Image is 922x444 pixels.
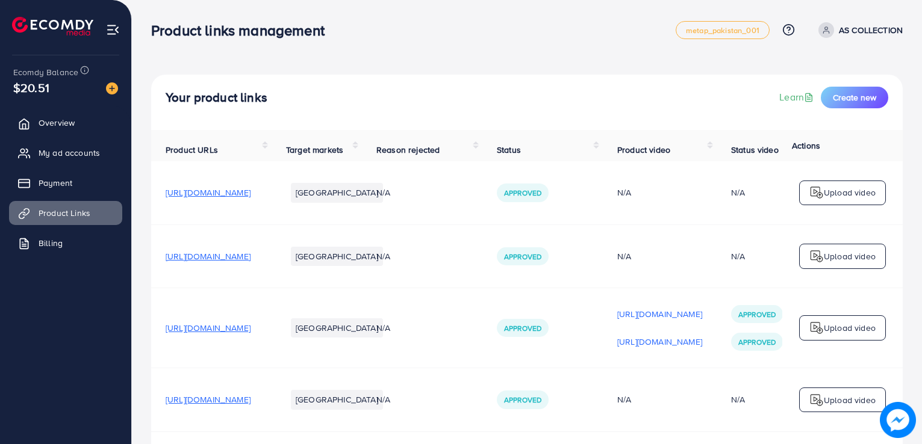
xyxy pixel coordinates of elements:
a: Payment [9,171,122,195]
p: [URL][DOMAIN_NAME] [617,335,702,349]
li: [GEOGRAPHIC_DATA] [291,318,383,338]
span: Status [497,144,521,156]
h3: Product links management [151,22,334,39]
span: N/A [376,187,390,199]
span: Approved [738,309,776,319]
span: Overview [39,117,75,129]
p: Upload video [824,249,876,264]
span: Reason rejected [376,144,440,156]
span: Approved [504,251,541,262]
a: metap_pakistan_001 [676,21,770,39]
span: Actions [792,140,820,152]
p: Upload video [824,321,876,335]
span: N/A [376,250,390,262]
img: logo [809,249,824,264]
span: metap_pakistan_001 [686,26,759,34]
a: AS COLLECTION [814,22,903,38]
span: Target markets [286,144,343,156]
span: Status video [731,144,779,156]
a: My ad accounts [9,141,122,165]
img: logo [12,17,93,35]
a: Product Links [9,201,122,225]
span: Billing [39,237,63,249]
span: [URL][DOMAIN_NAME] [166,393,251,405]
a: Billing [9,231,122,255]
span: [URL][DOMAIN_NAME] [166,187,251,199]
div: N/A [731,393,745,405]
a: Learn [779,90,816,104]
span: My ad accounts [39,147,100,159]
span: Approved [738,337,776,347]
span: Payment [39,177,72,189]
span: N/A [376,322,390,334]
p: Upload video [824,393,876,407]
li: [GEOGRAPHIC_DATA] [291,183,383,202]
div: N/A [617,393,702,405]
span: Create new [833,91,876,103]
span: N/A [376,393,390,405]
img: logo [809,185,824,200]
button: Create new [821,87,888,108]
p: AS COLLECTION [839,23,903,37]
img: menu [106,23,120,37]
img: logo [809,321,824,335]
p: [URL][DOMAIN_NAME] [617,307,702,321]
h4: Your product links [166,90,267,105]
div: N/A [617,250,702,262]
span: $20.51 [13,79,49,96]
span: Approved [504,395,541,405]
div: N/A [731,250,745,262]
div: N/A [731,187,745,199]
img: image [880,402,916,438]
span: [URL][DOMAIN_NAME] [166,322,251,334]
li: [GEOGRAPHIC_DATA] [291,247,383,266]
span: Product Links [39,207,90,219]
span: [URL][DOMAIN_NAME] [166,250,251,262]
span: Approved [504,188,541,198]
span: Approved [504,323,541,333]
span: Product video [617,144,670,156]
a: Overview [9,111,122,135]
img: image [106,82,118,94]
span: Product URLs [166,144,218,156]
p: Upload video [824,185,876,200]
div: N/A [617,187,702,199]
span: Ecomdy Balance [13,66,78,78]
img: logo [809,393,824,407]
li: [GEOGRAPHIC_DATA] [291,390,383,409]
